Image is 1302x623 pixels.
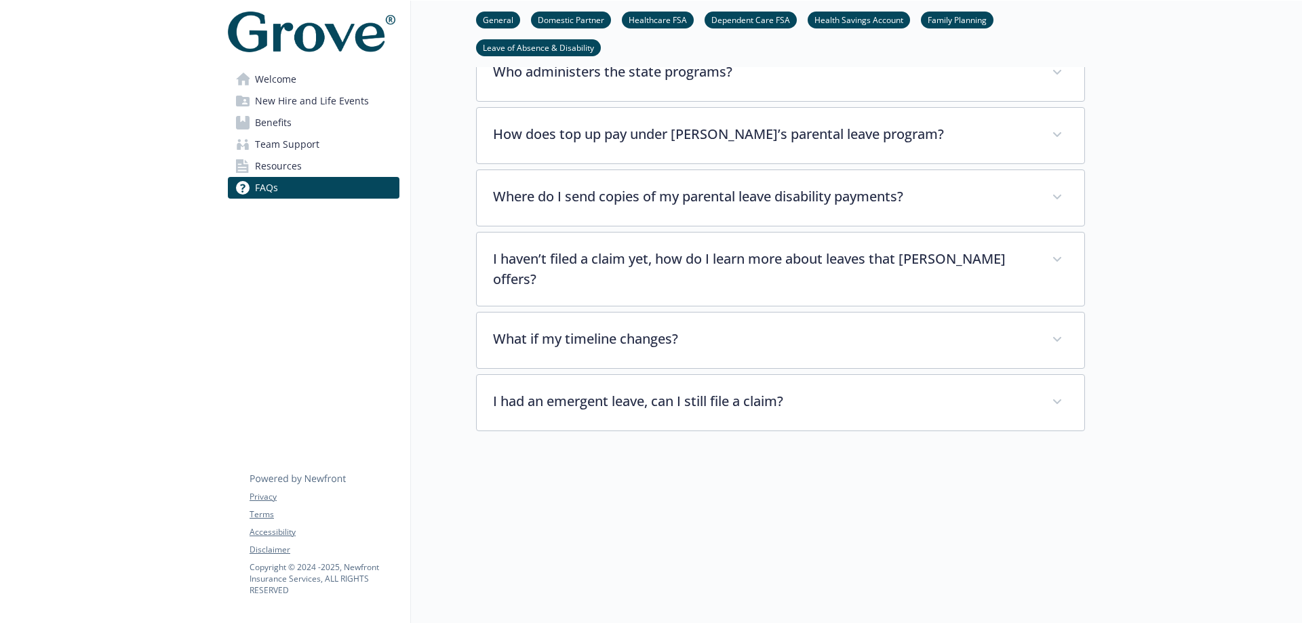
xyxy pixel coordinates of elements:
a: Healthcare FSA [622,13,694,26]
div: Who administers the state programs? [477,45,1084,101]
a: Health Savings Account [808,13,910,26]
a: FAQs [228,177,399,199]
div: What if my timeline changes? [477,313,1084,368]
span: Benefits [255,112,292,134]
a: Terms [250,508,399,521]
span: Resources [255,155,302,177]
span: Team Support [255,134,319,155]
div: I haven’t filed a claim yet, how do I learn more about leaves that [PERSON_NAME] offers? [477,233,1084,306]
a: Family Planning [921,13,993,26]
a: Accessibility [250,526,399,538]
a: Dependent Care FSA [705,13,797,26]
a: Team Support [228,134,399,155]
p: How does top up pay under [PERSON_NAME]’s parental leave program? [493,124,1035,144]
a: Privacy [250,491,399,503]
div: Where do I send copies of my parental leave disability payments? [477,170,1084,226]
p: Who administers the state programs? [493,62,1035,82]
span: Welcome [255,68,296,90]
p: What if my timeline changes? [493,329,1035,349]
div: How does top up pay under [PERSON_NAME]’s parental leave program? [477,108,1084,163]
p: Copyright © 2024 - 2025 , Newfront Insurance Services, ALL RIGHTS RESERVED [250,561,399,596]
span: New Hire and Life Events [255,90,369,112]
p: I had an emergent leave, can I still file a claim? [493,391,1035,411]
a: Welcome [228,68,399,90]
span: FAQs [255,177,278,199]
div: I had an emergent leave, can I still file a claim? [477,375,1084,430]
a: Leave of Absence & Disability [476,41,601,54]
p: Where do I send copies of my parental leave disability payments? [493,186,1035,207]
a: Disclaimer [250,544,399,556]
a: Domestic Partner [531,13,611,26]
a: General [476,13,520,26]
a: Resources [228,155,399,177]
a: New Hire and Life Events [228,90,399,112]
a: Benefits [228,112,399,134]
p: I haven’t filed a claim yet, how do I learn more about leaves that [PERSON_NAME] offers? [493,249,1035,289]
